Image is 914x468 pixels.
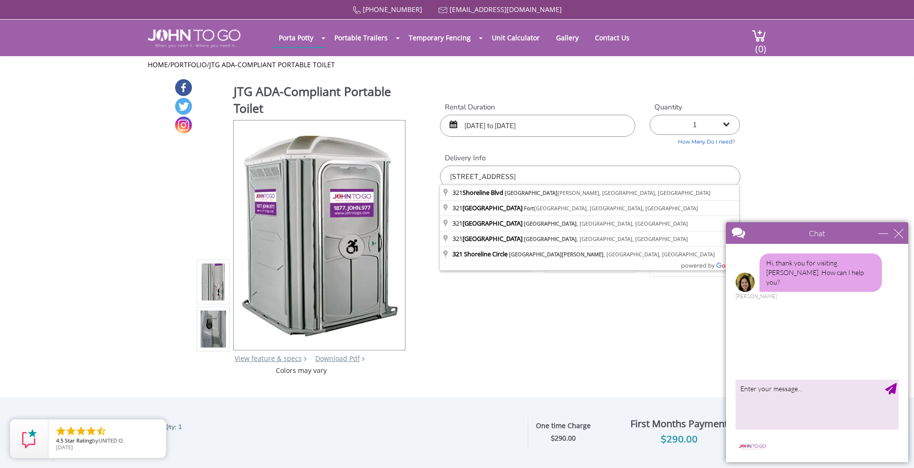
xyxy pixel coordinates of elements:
div: $290.00 [598,432,760,447]
a: Contact Us [588,28,637,47]
span: [GEOGRAPHIC_DATA][PERSON_NAME] [509,251,604,258]
span: 321 [452,250,463,258]
span: by [56,438,158,444]
a: [EMAIL_ADDRESS][DOMAIN_NAME] [450,5,562,14]
img: Call [353,6,361,14]
img: Mail [439,7,448,13]
div: Colors may vary [197,366,406,375]
span: Shoreline Circle [464,250,508,258]
span: UNITED O. [98,437,124,444]
h1: JTG ADA-Compliant Portable Toilet [234,83,406,119]
li:  [85,425,97,437]
a: Temporary Fencing [402,28,478,47]
li:  [95,425,107,437]
span: [GEOGRAPHIC_DATA] [524,235,577,242]
img: Product [201,169,226,395]
img: JOHN to go [148,29,240,48]
div: First Months Payment [598,416,760,432]
span: , [GEOGRAPHIC_DATA], [GEOGRAPHIC_DATA] [509,251,715,258]
a: Download Pdf [315,354,360,363]
strong: $ [551,434,576,443]
span: , [GEOGRAPHIC_DATA], [GEOGRAPHIC_DATA] [524,235,688,242]
img: chevron.png [362,357,365,361]
span: (0) [755,35,766,55]
a: Twitter [175,98,192,115]
li:  [55,425,67,437]
label: Delivery Info [440,153,740,163]
span: 290.00 [555,433,576,443]
span: , [GEOGRAPHIC_DATA], [GEOGRAPHIC_DATA] [524,220,688,227]
a: Unit Calculator [485,28,547,47]
span: [GEOGRAPHIC_DATA] [463,219,522,228]
li:  [75,425,87,437]
img: cart a [752,29,766,42]
span: [GEOGRAPHIC_DATA] [463,204,522,212]
a: [PHONE_NUMBER] [363,5,422,14]
input: Start date | End date [440,115,635,137]
iframe: Live Chat Box [720,216,914,468]
span: Qty: 1 [164,422,182,432]
a: Home [148,60,168,69]
a: Portable Trailers [327,28,395,47]
span: [PERSON_NAME], [GEOGRAPHIC_DATA], [GEOGRAPHIC_DATA] [505,189,711,196]
img: Review Rating [20,429,39,448]
img: Product [201,216,226,442]
label: Quantity [650,102,740,112]
span: [GEOGRAPHIC_DATA] [524,220,577,227]
a: Facebook [175,79,192,96]
span: [GEOGRAPHIC_DATA], [GEOGRAPHIC_DATA], [GEOGRAPHIC_DATA] [524,204,698,212]
span: 321 [452,219,524,228]
input: Delivery Address [440,166,740,188]
span: 321 [452,234,524,243]
a: View feature & specs [235,354,302,363]
img: right arrow icon [304,357,307,361]
span: 4.5 [56,437,63,444]
a: Porta Potty [272,28,320,47]
a: How Many Do I need? [650,135,740,146]
span: Shoreline Blvd [463,188,503,197]
span: 321 [452,188,505,197]
a: Gallery [549,28,586,47]
span: [DATE] [56,444,73,451]
a: Instagram [175,117,192,133]
span: 321 [452,204,524,212]
span: [GEOGRAPHIC_DATA] [505,189,558,196]
li:  [65,425,77,437]
strong: One time Charge [536,421,591,430]
ul: / / [148,60,766,70]
a: Portfolio [170,60,207,69]
span: Fort [524,204,534,212]
span: Star Rating [65,437,92,444]
span: [GEOGRAPHIC_DATA] [463,234,522,243]
a: JTG ADA-Compliant Portable Toilet [209,60,335,69]
img: Product [240,120,398,347]
label: Rental Duration [440,102,635,112]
